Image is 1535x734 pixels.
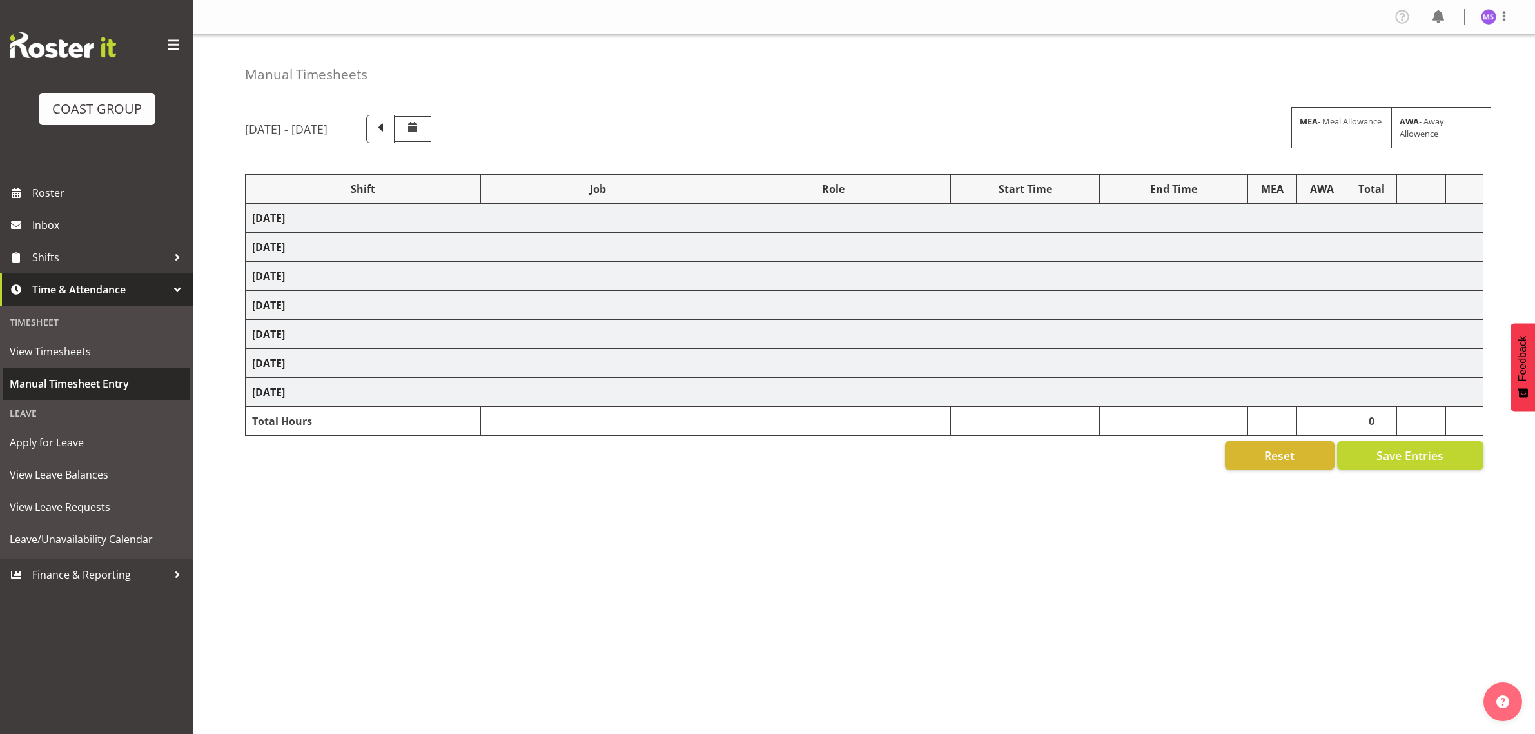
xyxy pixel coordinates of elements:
a: Apply for Leave [3,426,190,459]
span: Inbox [32,215,187,235]
a: View Timesheets [3,335,190,368]
h5: [DATE] - [DATE] [245,122,328,136]
div: Timesheet [3,309,190,335]
span: Manual Timesheet Entry [10,374,184,393]
td: 0 [1347,407,1396,436]
div: Job [487,181,709,197]
td: [DATE] [246,378,1483,407]
a: Manual Timesheet Entry [3,368,190,400]
strong: MEA [1300,115,1318,127]
strong: AWA [1400,115,1419,127]
span: View Leave Balances [10,465,184,484]
td: [DATE] [246,291,1483,320]
div: End Time [1106,181,1241,197]
span: Reset [1264,447,1295,464]
div: MEA [1255,181,1289,197]
div: Role [723,181,944,197]
span: Time & Attendance [32,280,168,299]
span: Roster [32,183,187,203]
span: Shifts [32,248,168,267]
span: Apply for Leave [10,433,184,452]
span: View Timesheets [10,342,184,361]
img: maria-scarabino1133.jpg [1481,9,1496,25]
a: View Leave Requests [3,491,190,523]
span: Leave/Unavailability Calendar [10,530,184,549]
h4: Manual Timesheets [245,67,367,82]
div: Leave [3,400,190,426]
td: [DATE] [246,262,1483,291]
span: Save Entries [1376,447,1443,464]
div: - Meal Allowance [1291,107,1391,148]
a: View Leave Balances [3,459,190,491]
div: Shift [252,181,474,197]
a: Leave/Unavailability Calendar [3,523,190,555]
button: Feedback - Show survey [1511,323,1535,411]
div: Start Time [957,181,1092,197]
span: Finance & Reporting [32,565,168,584]
div: - Away Allowence [1391,107,1491,148]
td: [DATE] [246,204,1483,233]
span: Feedback [1517,336,1529,381]
button: Save Entries [1337,441,1483,470]
td: [DATE] [246,233,1483,262]
td: Total Hours [246,407,481,436]
button: Reset [1225,441,1335,470]
img: Rosterit website logo [10,32,116,58]
td: [DATE] [246,320,1483,349]
div: AWA [1304,181,1340,197]
div: Total [1354,181,1390,197]
div: COAST GROUP [52,99,142,119]
td: [DATE] [246,349,1483,378]
span: View Leave Requests [10,497,184,517]
img: help-xxl-2.png [1496,695,1509,708]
